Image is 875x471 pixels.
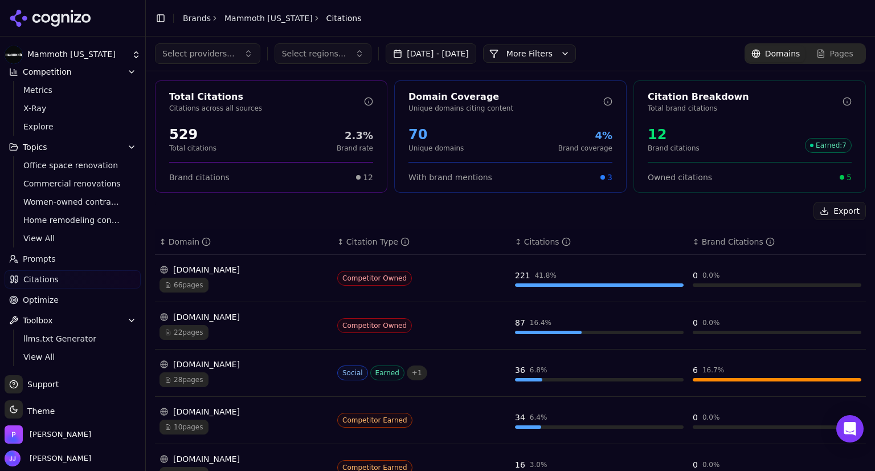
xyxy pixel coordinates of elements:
[5,250,141,268] a: Prompts
[326,13,362,24] span: Citations
[702,413,720,422] div: 0.0 %
[515,236,684,247] div: ↕Citations
[23,196,122,208] span: Women-owned contractors
[648,144,700,153] p: Brand citations
[337,413,412,428] span: Competitor Earned
[408,144,464,153] p: Unique domains
[169,144,216,153] p: Total citations
[765,48,800,59] span: Domains
[169,104,364,113] p: Citations across all sources
[530,413,547,422] div: 6.4 %
[5,63,141,81] button: Competition
[363,172,373,183] span: 12
[407,366,427,380] span: + 1
[5,270,141,289] a: Citations
[19,230,127,246] a: View All
[23,233,122,244] span: View All
[648,90,843,104] div: Citation Breakdown
[333,229,510,255] th: citationTypes
[23,315,53,326] span: Toolbox
[530,366,547,375] div: 6.8 %
[23,66,72,78] span: Competition
[160,453,328,465] div: [DOMAIN_NAME]
[23,214,122,226] span: Home remodeling contractors
[5,450,21,466] img: Jen Jones
[5,425,91,444] button: Open organization switcher
[169,172,230,183] span: Brand citations
[408,125,464,144] div: 70
[386,43,476,64] button: [DATE] - [DATE]
[23,274,59,285] span: Citations
[160,359,328,370] div: [DOMAIN_NAME]
[515,459,525,470] div: 16
[5,311,141,330] button: Toolbox
[23,103,122,114] span: X-Ray
[19,331,127,347] a: llms.txt Generator
[836,415,864,442] div: Open Intercom Messenger
[5,46,23,64] img: Mammoth New York
[408,90,603,104] div: Domain Coverage
[155,229,333,255] th: domain
[693,270,698,281] div: 0
[19,119,127,135] a: Explore
[5,138,141,156] button: Topics
[830,48,853,59] span: Pages
[524,236,571,247] div: Citations
[23,178,122,189] span: Commercial renovations
[5,450,91,466] button: Open user button
[224,13,313,24] a: Mammoth [US_STATE]
[30,429,91,440] span: Perrill
[282,48,346,59] span: Select regions...
[183,13,361,24] nav: breadcrumb
[648,104,843,113] p: Total brand citations
[23,333,122,344] span: llms.txt Generator
[160,311,328,323] div: [DOMAIN_NAME]
[160,264,328,275] div: [DOMAIN_NAME]
[510,229,688,255] th: totalCitationCount
[183,14,211,23] a: Brands
[169,90,364,104] div: Total Citations
[693,412,698,423] div: 0
[702,236,775,247] div: Brand Citations
[160,406,328,417] div: [DOMAIN_NAME]
[23,160,122,171] span: Office space renovation
[19,82,127,98] a: Metrics
[515,412,525,423] div: 34
[337,366,368,380] span: Social
[535,271,557,280] div: 41.8 %
[27,50,127,60] span: Mammoth [US_STATE]
[370,366,404,380] span: Earned
[23,141,47,153] span: Topics
[515,364,525,376] div: 36
[337,318,412,333] span: Competitor Owned
[693,459,698,470] div: 0
[530,460,547,469] div: 3.0 %
[19,349,127,365] a: View All
[813,202,866,220] button: Export
[693,317,698,328] div: 0
[847,172,852,183] span: 5
[337,271,412,286] span: Competitor Owned
[607,172,612,183] span: 3
[702,460,720,469] div: 0.0 %
[337,144,373,153] p: Brand rate
[5,291,141,309] a: Optimize
[160,420,208,435] span: 10 pages
[515,270,530,281] div: 221
[648,172,712,183] span: Owned citations
[169,236,211,247] div: Domain
[25,453,91,464] span: [PERSON_NAME]
[702,271,720,280] div: 0.0 %
[160,372,208,387] span: 28 pages
[530,318,551,327] div: 16.4 %
[558,128,612,144] div: 4%
[515,317,525,328] div: 87
[23,379,59,390] span: Support
[23,407,55,416] span: Theme
[23,351,122,363] span: View All
[688,229,866,255] th: brandCitationCount
[19,194,127,210] a: Women-owned contractors
[337,128,373,144] div: 2.3%
[408,172,492,183] span: With brand mentions
[160,236,328,247] div: ↕Domain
